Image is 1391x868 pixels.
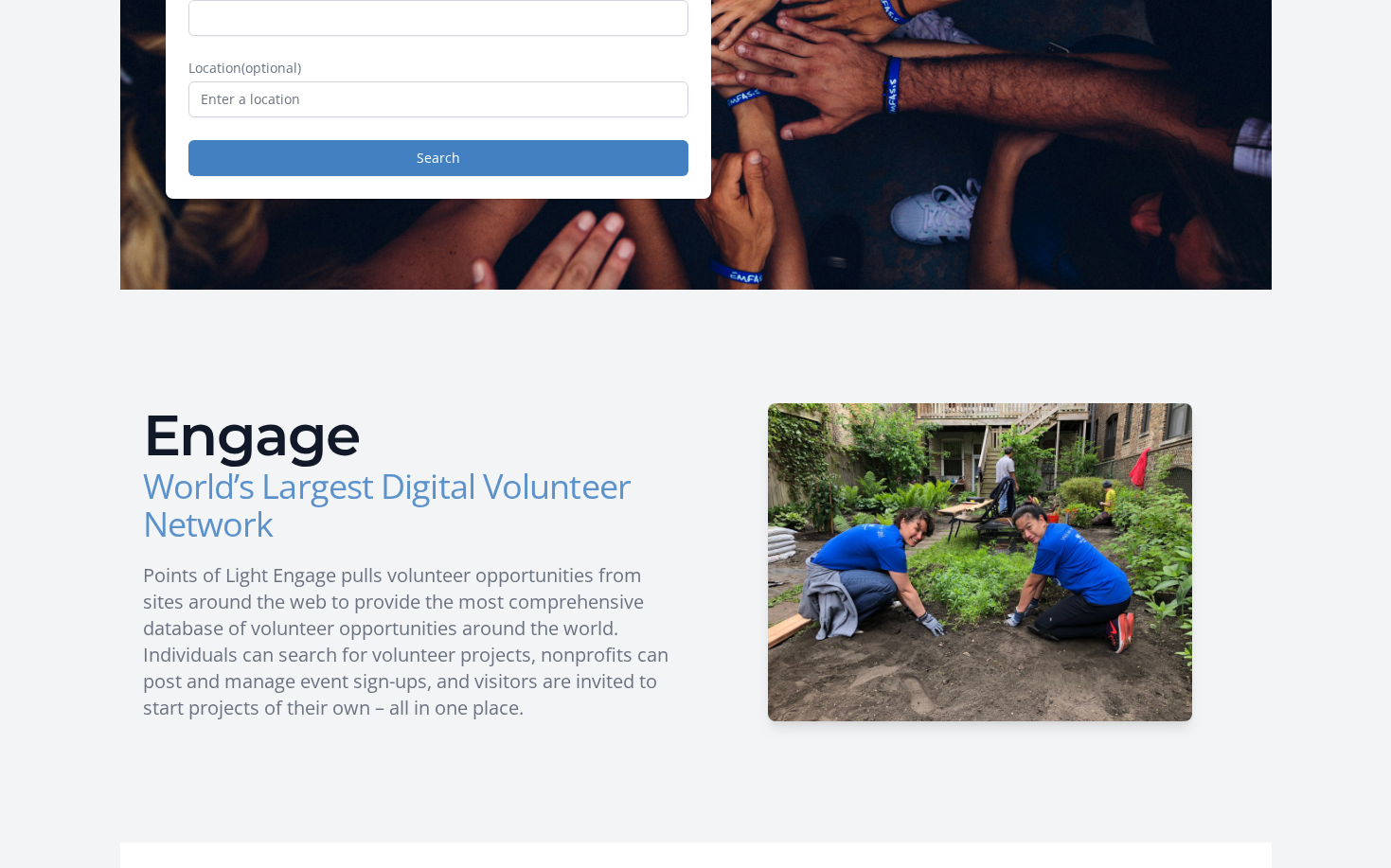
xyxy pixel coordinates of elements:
[188,59,688,78] label: Location
[143,407,681,464] h2: Engage
[241,59,301,77] span: (optional)
[188,81,688,117] input: Enter a location
[188,140,688,176] button: Search
[143,562,681,721] p: Points of Light Engage pulls volunteer opportunities from sites around the web to provide the mos...
[143,468,681,543] h3: World’s Largest Digital Volunteer Network
[768,403,1192,721] img: HCSC-H_1.JPG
